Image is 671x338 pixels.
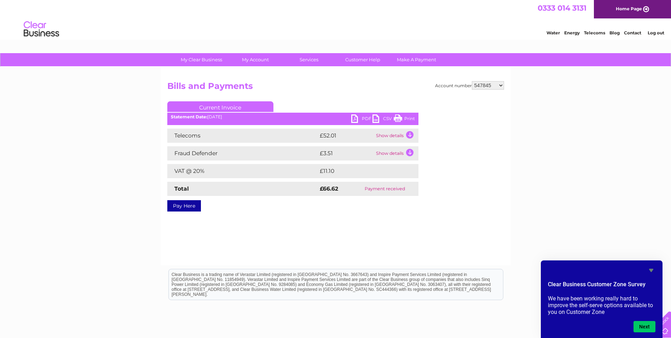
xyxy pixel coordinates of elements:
div: Account number [435,81,504,90]
td: £3.51 [318,146,374,160]
a: Contact [624,30,641,35]
p: We have been working really hard to improve the self-serve options available to you on Customer Zone [548,295,655,315]
div: Clear Business is a trading name of Verastar Limited (registered in [GEOGRAPHIC_DATA] No. 3667643... [169,4,503,34]
a: PDF [351,114,372,125]
a: My Clear Business [172,53,231,66]
td: VAT @ 20% [167,164,318,178]
td: Telecoms [167,129,318,143]
b: Statement Date: [171,114,207,119]
h2: Clear Business Customer Zone Survey [548,280,655,292]
a: Services [280,53,338,66]
a: My Account [226,53,284,66]
a: Energy [564,30,580,35]
td: £52.01 [318,129,374,143]
strong: Total [174,185,189,192]
a: 0333 014 3131 [538,4,586,12]
h2: Bills and Payments [167,81,504,95]
a: CSV [372,114,394,125]
strong: £66.62 [320,185,338,192]
div: [DATE] [167,114,418,119]
a: Print [394,114,415,125]
td: £11.10 [318,164,402,178]
a: Make A Payment [387,53,446,66]
button: Next question [634,321,655,332]
a: Customer Help [334,53,392,66]
td: Show details [374,129,418,143]
img: logo.png [23,18,59,40]
a: Blog [609,30,620,35]
a: Water [546,30,560,35]
a: Pay Here [167,200,201,212]
a: Log out [648,30,664,35]
td: Fraud Defender [167,146,318,160]
td: Show details [374,146,418,160]
td: Payment received [351,182,418,196]
div: Clear Business Customer Zone Survey [548,266,655,332]
a: Telecoms [584,30,605,35]
button: Hide survey [647,266,655,275]
a: Current Invoice [167,101,273,112]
